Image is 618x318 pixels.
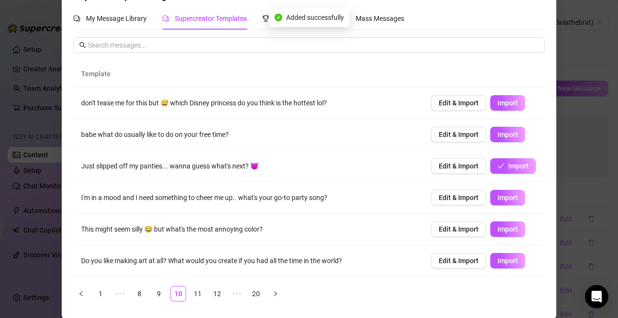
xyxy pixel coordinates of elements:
[498,131,518,138] span: Import
[498,99,518,107] span: Import
[431,221,486,237] button: Edit & Import
[286,12,344,23] span: Added successfully
[175,15,247,22] span: Supercreator Templates
[490,253,525,268] button: Import
[73,286,89,301] button: left
[73,277,423,308] td: okay, let's get personal. what turns u on more: a dirty talker or straight to action? 🤔
[112,286,128,301] span: •••
[73,119,423,151] td: babe what do usually like to do on your free time?
[275,14,282,21] span: check-circle
[431,253,486,268] button: Edit & Import
[88,40,539,50] input: Search messages...
[79,42,86,49] span: search
[132,286,147,301] a: 8
[268,286,283,301] li: Next Page
[73,214,423,245] td: This might seem silly 😂 but what's the most annoying color?
[268,286,283,301] button: right
[273,291,278,297] span: right
[490,158,536,174] button: Import
[508,162,529,170] span: Import
[439,162,479,170] span: Edit & Import
[209,286,225,301] li: 12
[210,286,224,301] a: 12
[498,163,504,169] span: check
[73,61,423,87] th: Template
[229,286,244,301] li: Next 5 Pages
[431,158,486,174] button: Edit & Import
[431,127,486,142] button: Edit & Import
[431,95,486,111] button: Edit & Import
[190,286,205,301] a: 11
[229,286,244,301] span: •••
[73,87,423,119] td: don't tease me for this but 😅 which Disney princess do you think is the hottest lol?
[490,221,525,237] button: Import
[171,286,186,301] a: 10
[86,15,147,22] span: My Message Library
[73,151,423,182] td: Just slipped off my panties... wanna guess what's next? 😈
[439,99,479,107] span: Edit & Import
[498,257,518,265] span: Import
[498,194,518,201] span: Import
[190,286,206,301] li: 11
[431,190,486,205] button: Edit & Import
[93,286,108,301] a: 1
[439,257,479,265] span: Edit & Import
[249,286,263,301] a: 20
[490,190,525,205] button: Import
[73,245,423,277] td: Do you like making art at all? What would you create if you had all the time in the world?
[73,182,423,214] td: I'm in a mood and I need something to cheer me up.. what's your go-to party song?
[78,291,84,297] span: left
[248,286,264,301] li: 20
[151,286,167,301] li: 9
[132,286,147,301] li: 8
[73,15,80,22] span: comment
[73,286,89,301] li: Previous Page
[585,285,608,308] div: Open Intercom Messenger
[356,15,404,22] span: Mass Messages
[498,225,518,233] span: Import
[439,131,479,138] span: Edit & Import
[439,225,479,233] span: Edit & Import
[171,286,186,301] li: 10
[152,286,166,301] a: 9
[439,194,479,201] span: Edit & Import
[490,127,525,142] button: Import
[112,286,128,301] li: Previous 5 Pages
[490,95,525,111] button: Import
[262,15,269,22] span: trophy
[162,15,169,22] span: comment
[93,286,108,301] li: 1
